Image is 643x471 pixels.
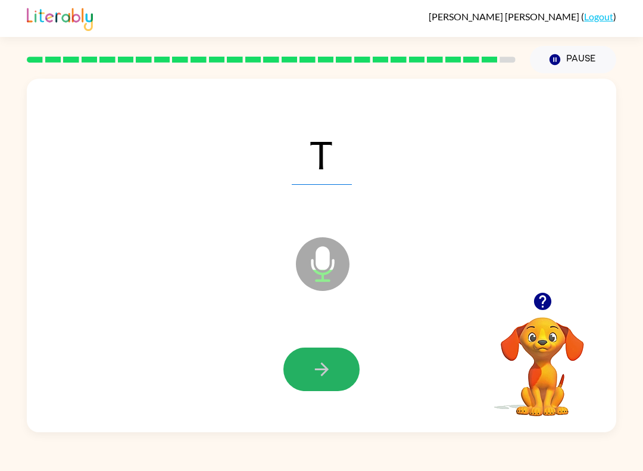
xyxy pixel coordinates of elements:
[530,46,616,73] button: Pause
[292,123,352,185] span: T
[584,11,613,22] a: Logout
[429,11,581,22] span: [PERSON_NAME] [PERSON_NAME]
[483,299,602,418] video: Your browser must support playing .mp4 files to use Literably. Please try using another browser.
[27,5,93,31] img: Literably
[429,11,616,22] div: ( )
